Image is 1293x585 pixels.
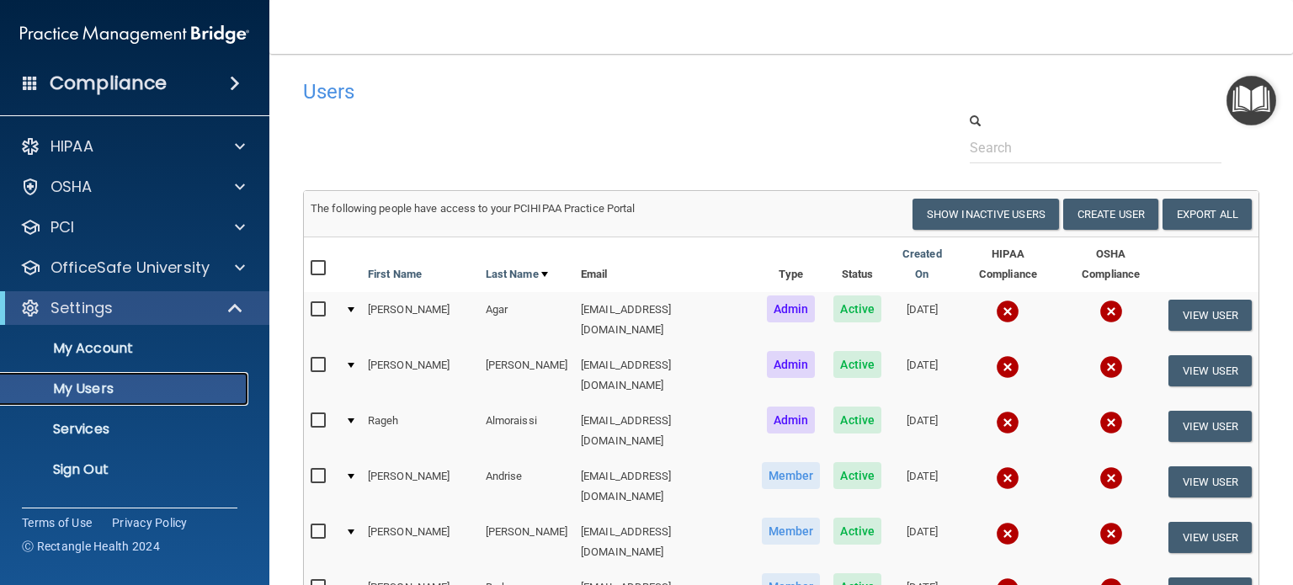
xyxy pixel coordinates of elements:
a: OfficeSafe University [20,258,245,278]
td: [PERSON_NAME] [479,348,574,403]
h4: Compliance [50,72,167,95]
img: cross.ca9f0e7f.svg [996,300,1019,323]
button: Create User [1063,199,1158,230]
td: [DATE] [888,514,956,570]
a: PCI [20,217,245,237]
span: Active [833,351,881,378]
td: [EMAIL_ADDRESS][DOMAIN_NAME] [574,348,755,403]
span: Active [833,295,881,322]
td: [DATE] [888,292,956,348]
p: PCI [51,217,74,237]
th: OSHA Compliance [1060,237,1162,292]
td: [PERSON_NAME] [361,514,479,570]
img: cross.ca9f0e7f.svg [996,355,1019,379]
button: Open Resource Center [1226,76,1276,125]
th: Type [755,237,827,292]
span: Member [762,462,821,489]
span: Admin [767,295,816,322]
p: HIPAA [51,136,93,157]
td: [EMAIL_ADDRESS][DOMAIN_NAME] [574,292,755,348]
input: Search [970,132,1221,163]
a: Settings [20,298,244,318]
img: cross.ca9f0e7f.svg [1099,522,1123,545]
a: Export All [1163,199,1252,230]
p: Settings [51,298,113,318]
button: View User [1168,300,1252,331]
a: First Name [368,264,422,285]
a: Privacy Policy [112,514,188,531]
a: Created On [895,244,950,285]
a: HIPAA [20,136,245,157]
a: Terms of Use [22,514,92,531]
p: Services [11,421,241,438]
p: OfficeSafe University [51,258,210,278]
td: [EMAIL_ADDRESS][DOMAIN_NAME] [574,459,755,514]
img: cross.ca9f0e7f.svg [1099,411,1123,434]
td: [PERSON_NAME] [479,514,574,570]
td: [DATE] [888,403,956,459]
span: Ⓒ Rectangle Health 2024 [22,538,160,555]
img: cross.ca9f0e7f.svg [996,411,1019,434]
th: HIPAA Compliance [956,237,1061,292]
button: View User [1168,355,1252,386]
p: My Users [11,380,241,397]
img: PMB logo [20,18,249,51]
td: [PERSON_NAME] [361,292,479,348]
td: Agar [479,292,574,348]
span: Active [833,462,881,489]
img: cross.ca9f0e7f.svg [996,466,1019,490]
button: View User [1168,466,1252,497]
th: Status [827,237,888,292]
img: cross.ca9f0e7f.svg [1099,300,1123,323]
td: Rageh [361,403,479,459]
p: OSHA [51,177,93,197]
span: Active [833,407,881,433]
td: Almoraissi [479,403,574,459]
td: [EMAIL_ADDRESS][DOMAIN_NAME] [574,403,755,459]
h4: Users [303,81,850,103]
a: Last Name [486,264,548,285]
span: Admin [767,407,816,433]
button: Show Inactive Users [913,199,1059,230]
td: [DATE] [888,459,956,514]
img: cross.ca9f0e7f.svg [1099,466,1123,490]
span: Active [833,518,881,545]
th: Email [574,237,755,292]
p: Sign Out [11,461,241,478]
img: cross.ca9f0e7f.svg [1099,355,1123,379]
td: [PERSON_NAME] [361,348,479,403]
td: Andrise [479,459,574,514]
td: [PERSON_NAME] [361,459,479,514]
span: Admin [767,351,816,378]
button: View User [1168,522,1252,553]
td: [DATE] [888,348,956,403]
button: View User [1168,411,1252,442]
img: cross.ca9f0e7f.svg [996,522,1019,545]
span: Member [762,518,821,545]
td: [EMAIL_ADDRESS][DOMAIN_NAME] [574,514,755,570]
span: The following people have access to your PCIHIPAA Practice Portal [311,202,636,215]
p: My Account [11,340,241,357]
a: OSHA [20,177,245,197]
